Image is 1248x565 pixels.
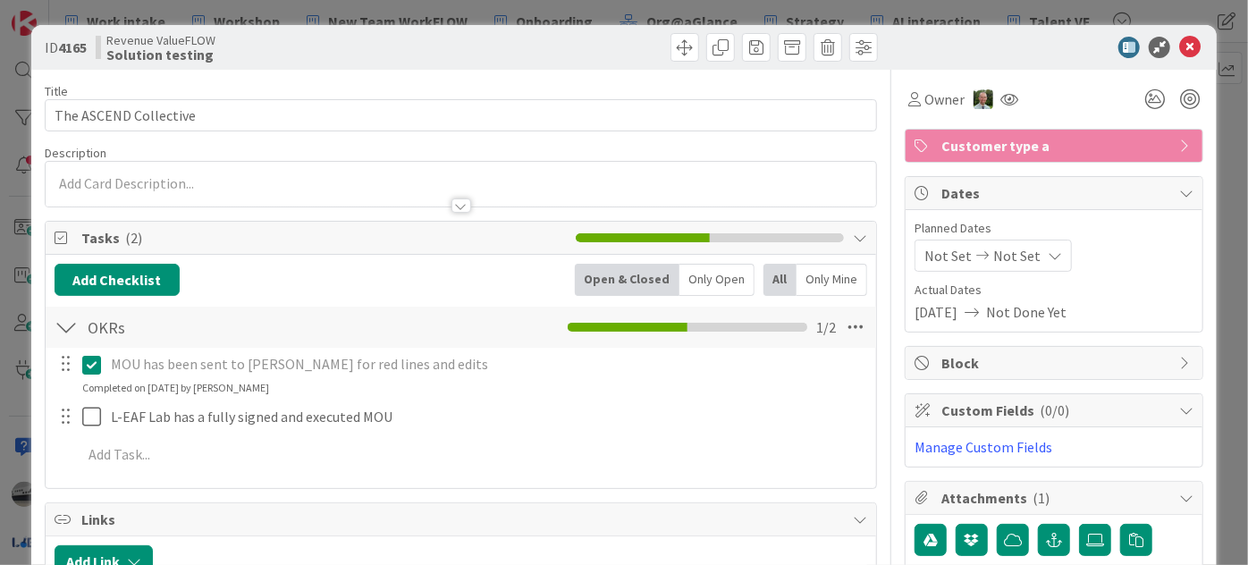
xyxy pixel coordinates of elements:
[45,145,106,161] span: Description
[915,219,1193,238] span: Planned Dates
[915,281,1193,299] span: Actual Dates
[55,264,180,296] button: Add Checklist
[45,83,68,99] label: Title
[111,354,864,375] p: MOU has been sent to [PERSON_NAME] for red lines and edits
[924,89,965,110] span: Owner
[941,400,1170,421] span: Custom Fields
[106,33,215,47] span: Revenue ValueFLOW
[986,301,1067,323] span: Not Done Yet
[924,245,972,266] span: Not Set
[111,407,864,427] p: L-EAF Lab has a fully signed and executed MOU
[81,227,567,249] span: Tasks
[941,487,1170,509] span: Attachments
[82,380,269,396] div: Completed on [DATE] by [PERSON_NAME]
[763,264,797,296] div: All
[915,438,1052,456] a: Manage Custom Fields
[993,245,1041,266] span: Not Set
[1033,489,1050,507] span: ( 1 )
[679,264,755,296] div: Only Open
[1040,401,1069,419] span: ( 0/0 )
[125,229,142,247] span: ( 2 )
[941,182,1170,204] span: Dates
[915,301,957,323] span: [DATE]
[974,89,993,109] img: SH
[816,316,836,338] span: 1 / 2
[45,99,877,131] input: type card name here...
[45,37,87,58] span: ID
[797,264,867,296] div: Only Mine
[81,311,428,343] input: Add Checklist...
[575,264,679,296] div: Open & Closed
[106,47,215,62] b: Solution testing
[58,38,87,56] b: 4165
[941,135,1170,156] span: Customer type a
[941,352,1170,374] span: Block
[81,509,844,530] span: Links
